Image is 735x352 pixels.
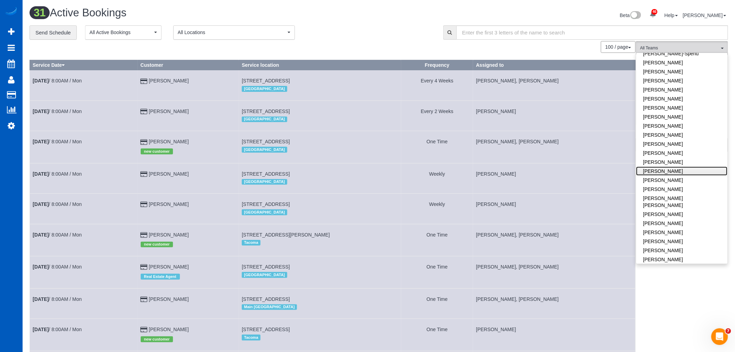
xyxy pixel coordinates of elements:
[646,7,660,22] a: 46
[636,176,728,185] a: [PERSON_NAME]
[33,139,82,144] a: [DATE]/ 8:00AM / Mon
[242,109,290,114] span: [STREET_ADDRESS]
[33,296,82,302] a: [DATE]/ 8:00AM / Mon
[636,246,728,255] a: [PERSON_NAME]
[636,94,728,103] a: [PERSON_NAME]
[138,131,239,163] td: Customer
[141,242,173,247] span: new customer
[141,149,173,154] span: new customer
[242,117,287,122] span: [GEOGRAPHIC_DATA]
[711,328,728,345] iframe: Intercom live chat
[242,303,398,312] div: Location
[33,264,49,270] b: [DATE]
[636,130,728,139] a: [PERSON_NAME]
[30,60,138,70] th: Service Date
[239,224,401,256] td: Service location
[636,112,728,121] a: [PERSON_NAME]
[242,147,287,152] span: [GEOGRAPHIC_DATA]
[473,288,635,319] td: Assigned to
[138,256,239,288] td: Customer
[149,296,189,302] a: [PERSON_NAME]
[239,163,401,193] td: Service location
[242,86,287,91] span: [GEOGRAPHIC_DATA]
[30,25,77,40] a: Send Schedule
[141,327,148,332] i: Credit Card Payment
[90,29,152,36] span: All Active Bookings
[473,224,635,256] td: Assigned to
[138,319,239,351] td: Customer
[636,85,728,94] a: [PERSON_NAME]
[30,224,138,256] td: Schedule date
[242,201,290,207] span: [STREET_ADDRESS]
[30,70,138,101] td: Schedule date
[401,319,473,351] td: Frequency
[138,163,239,193] td: Customer
[149,232,189,238] a: [PERSON_NAME]
[141,274,180,279] span: Real Estate Agent
[141,265,148,270] i: Credit Card Payment
[473,131,635,163] td: Assigned to
[652,9,658,15] span: 46
[473,70,635,101] td: Assigned to
[85,25,162,40] button: All Active Bookings
[401,163,473,193] td: Frequency
[242,335,261,340] span: Tacoma
[636,158,728,167] a: [PERSON_NAME]
[30,288,138,319] td: Schedule date
[601,41,636,53] button: 100 / page
[620,13,642,18] a: Beta
[30,101,138,131] td: Schedule date
[664,13,678,18] a: Help
[149,201,189,207] a: [PERSON_NAME]
[4,7,18,17] img: Automaid Logo
[636,185,728,194] a: [PERSON_NAME]
[242,145,398,154] div: Location
[683,13,726,18] a: [PERSON_NAME]
[33,232,49,238] b: [DATE]
[33,232,82,238] a: [DATE]/ 8:00AM / Mon
[33,201,49,207] b: [DATE]
[138,194,239,224] td: Customer
[636,76,728,85] a: [PERSON_NAME]
[726,328,731,334] span: 7
[242,270,398,279] div: Location
[242,209,287,215] span: [GEOGRAPHIC_DATA]
[242,139,290,144] span: [STREET_ADDRESS]
[30,256,138,288] td: Schedule date
[242,264,290,270] span: [STREET_ADDRESS]
[630,11,641,20] img: New interface
[173,25,295,40] ol: All Locations
[141,109,148,114] i: Credit Card Payment
[33,78,49,83] b: [DATE]
[242,177,398,186] div: Location
[33,264,82,270] a: [DATE]/ 8:00AM / Mon
[401,70,473,101] td: Frequency
[636,41,728,52] ol: All Teams
[239,319,401,351] td: Service location
[141,172,148,177] i: Credit Card Payment
[636,194,728,210] a: [PERSON_NAME] [PERSON_NAME]
[401,224,473,256] td: Frequency
[138,224,239,256] td: Customer
[33,171,82,177] a: [DATE]/ 8:00AM / Mon
[141,79,148,84] i: Credit Card Payment
[473,256,635,288] td: Assigned to
[636,149,728,158] a: [PERSON_NAME]
[33,296,49,302] b: [DATE]
[33,139,49,144] b: [DATE]
[141,202,148,207] i: Credit Card Payment
[149,327,189,332] a: [PERSON_NAME]
[636,255,728,264] a: [PERSON_NAME]
[636,41,728,55] button: All Teams
[239,101,401,131] td: Service location
[149,171,189,177] a: [PERSON_NAME]
[242,240,261,246] span: Tacoma
[242,78,290,83] span: [STREET_ADDRESS]
[30,6,50,19] span: 31
[456,25,728,40] input: Enter the first 3 letters of the name to search
[636,67,728,76] a: [PERSON_NAME]
[640,45,719,51] span: All Teams
[473,60,635,70] th: Assigned to
[242,179,287,185] span: [GEOGRAPHIC_DATA]
[239,60,401,70] th: Service location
